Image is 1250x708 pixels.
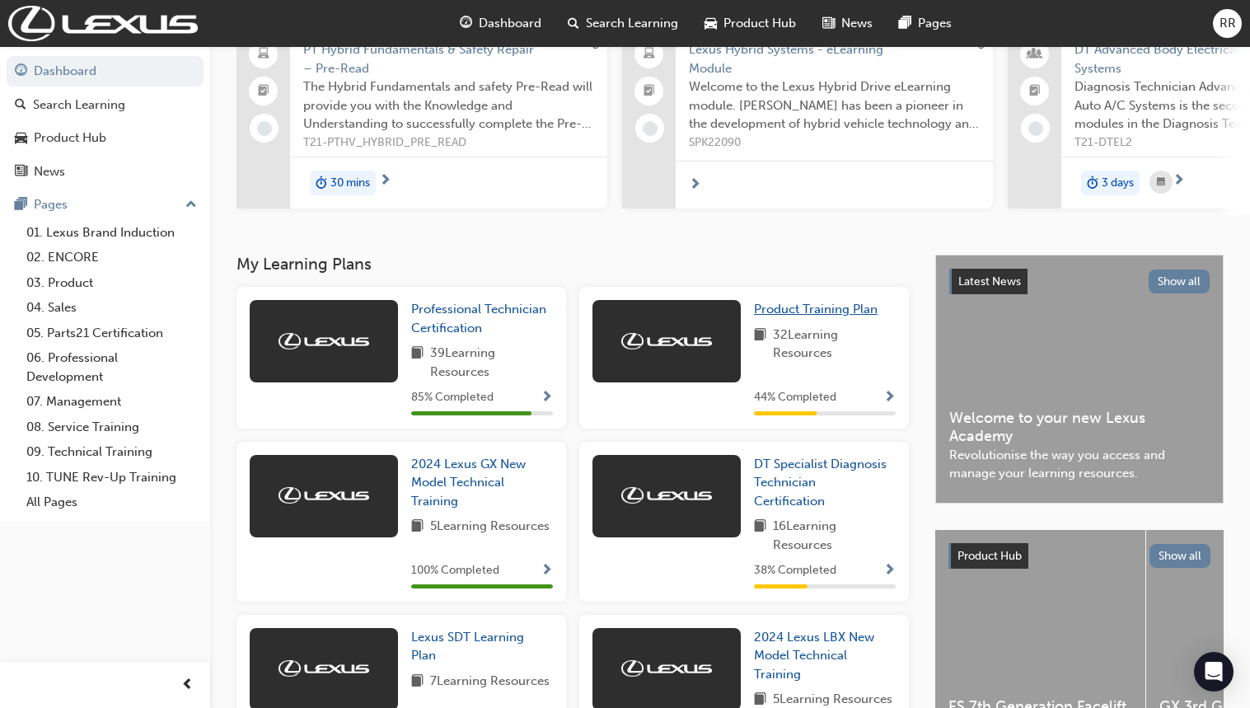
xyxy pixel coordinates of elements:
span: 30 mins [330,174,370,193]
span: book-icon [411,517,424,537]
a: Lexus SDT Learning Plan [411,628,553,665]
a: 10. TUNE Rev-Up Training [20,465,204,490]
a: 08. Service Training [20,415,204,440]
span: PT Hybrid Fundamentals & Safety Repair – Pre-Read [303,40,594,77]
div: News [34,162,65,181]
span: book-icon [754,326,766,363]
span: booktick-icon [258,81,269,102]
button: Pages [7,190,204,220]
span: 3 days [1102,174,1134,193]
img: Trak [279,487,369,504]
span: 38 % Completed [754,561,836,580]
button: DashboardSearch LearningProduct HubNews [7,53,204,190]
span: search-icon [568,13,579,34]
span: 7 Learning Resources [430,672,550,692]
span: Welcome to your new Lexus Academy [949,409,1210,446]
a: 06. Professional Development [20,345,204,389]
a: 03. Product [20,270,204,296]
span: Search Learning [586,14,678,33]
span: SPK22090 [689,134,980,152]
span: book-icon [411,344,424,381]
img: Trak [621,487,712,504]
a: Latest NewsShow all [949,269,1210,295]
span: next-icon [1173,174,1185,189]
a: news-iconNews [809,7,886,40]
span: Revolutionise the way you access and manage your learning resources. [949,446,1210,483]
a: 07. Management [20,389,204,415]
a: 05. Parts21 Certification [20,321,204,346]
span: Product Hub [723,14,796,33]
span: people-icon [1029,44,1041,65]
img: Trak [279,660,369,677]
a: 0PT Hybrid Fundamentals & Safety Repair – Pre-ReadThe Hybrid Fundamentals and safety Pre-Read wil... [236,27,607,209]
span: Welcome to the Lexus Hybrid Drive eLearning module. [PERSON_NAME] has been a pioneer in the devel... [689,77,980,134]
span: learningRecordVerb_NONE-icon [1028,121,1043,136]
span: Show Progress [883,391,896,406]
a: pages-iconPages [886,7,965,40]
a: News [7,157,204,187]
a: guage-iconDashboard [447,7,555,40]
button: Show Progress [541,560,553,581]
span: 2024 Lexus GX New Model Technical Training [411,457,526,509]
span: Lexus Hybrid Systems - eLearning Module [689,40,980,77]
button: Show Progress [883,387,896,408]
span: Product Training Plan [754,302,878,316]
a: DT Specialist Diagnosis Technician Certification [754,455,896,511]
span: learningRecordVerb_NONE-icon [643,121,658,136]
span: 44 % Completed [754,388,836,407]
span: Latest News [958,274,1021,288]
span: prev-icon [181,675,194,696]
span: 39 Learning Resources [430,344,553,381]
a: 0Lexus Hybrid Systems - eLearning ModuleWelcome to the Lexus Hybrid Drive eLearning module. [PERS... [622,27,993,209]
span: Show Progress [541,391,553,406]
span: booktick-icon [644,81,655,102]
span: Lexus SDT Learning Plan [411,630,524,663]
span: up-icon [185,195,197,216]
div: Open Intercom Messenger [1194,652,1234,692]
span: car-icon [705,13,717,34]
span: pages-icon [15,198,27,213]
span: guage-icon [460,13,472,34]
a: 2024 Lexus GX New Model Technical Training [411,455,553,511]
a: Latest NewsShow allWelcome to your new Lexus AcademyRevolutionise the way you access and manage y... [935,255,1224,504]
a: Professional Technician Certification [411,300,553,337]
button: Show Progress [883,560,896,581]
span: laptop-icon [644,44,655,65]
span: 5 Learning Resources [430,517,550,537]
div: Search Learning [33,96,125,115]
span: The Hybrid Fundamentals and safety Pre-Read will provide you with the Knowledge and Understanding... [303,77,594,134]
span: news-icon [822,13,835,34]
span: next-icon [689,178,701,193]
span: Pages [918,14,952,33]
a: 01. Lexus Brand Induction [20,220,204,246]
span: Product Hub [957,549,1022,563]
button: Show all [1149,544,1211,568]
a: Product HubShow all [948,543,1210,570]
span: Show Progress [883,564,896,579]
span: 32 Learning Resources [773,326,896,363]
span: book-icon [411,672,424,692]
span: News [841,14,873,33]
a: 02. ENCORE [20,245,204,270]
span: RR [1220,14,1236,33]
button: Show all [1149,270,1210,293]
div: Pages [34,195,68,214]
span: Professional Technician Certification [411,302,546,335]
div: Product Hub [34,129,106,148]
button: Show Progress [541,387,553,408]
span: 100 % Completed [411,561,499,580]
a: All Pages [20,490,204,515]
span: guage-icon [15,64,27,79]
span: news-icon [15,165,27,180]
span: Show Progress [541,564,553,579]
span: duration-icon [1087,172,1098,194]
img: Trak [279,333,369,349]
span: pages-icon [899,13,911,34]
span: booktick-icon [1029,81,1041,102]
h3: My Learning Plans [236,255,909,274]
span: learningRecordVerb_NONE-icon [257,121,272,136]
a: Product Training Plan [754,300,884,319]
span: car-icon [15,131,27,146]
img: Trak [8,6,198,41]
